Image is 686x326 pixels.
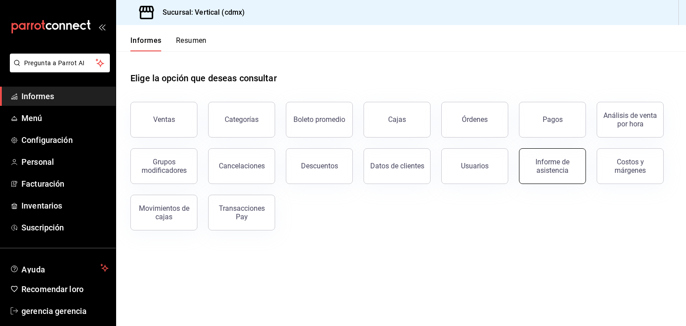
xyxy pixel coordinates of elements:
[130,148,197,184] button: Grupos modificadores
[21,284,84,294] font: Recomendar loro
[364,148,431,184] button: Datos de clientes
[153,115,175,124] font: Ventas
[519,148,586,184] button: Informe de asistencia
[176,36,207,45] font: Resumen
[615,158,646,175] font: Costos y márgenes
[461,162,489,170] font: Usuarios
[24,59,85,67] font: Pregunta a Parrot AI
[130,195,197,230] button: Movimientos de cajas
[603,111,657,128] font: Análisis de venta por hora
[388,115,406,124] font: Cajas
[163,8,245,17] font: Sucursal: Vertical (cdmx)
[370,162,424,170] font: Datos de clientes
[535,158,569,175] font: Informe de asistencia
[293,115,345,124] font: Boleto promedio
[286,102,353,138] button: Boleto promedio
[219,162,265,170] font: Cancelaciones
[21,135,73,145] font: Configuración
[21,92,54,101] font: Informes
[21,265,46,274] font: Ayuda
[519,102,586,138] button: Pagos
[225,115,259,124] font: Categorías
[130,73,277,84] font: Elige la opción que deseas consultar
[219,204,265,221] font: Transacciones Pay
[597,102,664,138] button: Análisis de venta por hora
[462,115,488,124] font: Órdenes
[21,113,42,123] font: Menú
[441,148,508,184] button: Usuarios
[130,36,162,45] font: Informes
[208,102,275,138] button: Categorías
[21,157,54,167] font: Personal
[10,54,110,72] button: Pregunta a Parrot AI
[21,179,64,188] font: Facturación
[208,148,275,184] button: Cancelaciones
[364,102,431,138] button: Cajas
[130,36,207,51] div: pestañas de navegación
[21,223,64,232] font: Suscripción
[543,115,563,124] font: Pagos
[130,102,197,138] button: Ventas
[208,195,275,230] button: Transacciones Pay
[98,23,105,30] button: abrir_cajón_menú
[441,102,508,138] button: Órdenes
[21,306,87,316] font: gerencia gerencia
[301,162,338,170] font: Descuentos
[21,201,62,210] font: Inventarios
[6,65,110,74] a: Pregunta a Parrot AI
[286,148,353,184] button: Descuentos
[139,204,189,221] font: Movimientos de cajas
[142,158,187,175] font: Grupos modificadores
[597,148,664,184] button: Costos y márgenes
